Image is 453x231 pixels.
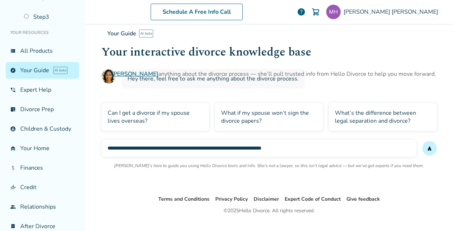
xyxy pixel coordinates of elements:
[297,8,306,16] a: help
[285,196,341,202] a: Expert Code of Conduct
[6,199,79,215] a: groupRelationships
[10,184,16,190] span: finance_mode
[346,195,380,204] li: Give feedback
[128,75,299,83] span: Hey there, feel free to ask me anything about the divorce process.
[53,67,68,74] span: AI beta
[112,70,158,78] a: [PERSON_NAME]
[417,196,453,231] iframe: Chat Widget
[107,30,136,38] span: Your Guide
[6,179,79,196] a: finance_modeCredit
[311,8,320,16] img: Cart
[158,196,210,202] a: Terms and Conditions
[224,206,315,215] div: © 2025 Hello Divorce. All rights reserved.
[6,121,79,137] a: account_childChildren & Custody
[6,160,79,176] a: attach_moneyFinances
[102,103,210,131] div: Can I get a divorce if my spouse lives overseas?
[6,62,79,79] a: exploreYour GuideAI beta
[254,195,279,204] li: Disclaimer
[10,48,16,54] span: view_list
[6,25,79,40] li: Your Resources
[10,165,16,171] span: attach_money
[10,87,16,93] span: phone_in_talk
[10,145,16,151] span: garage_home
[326,5,341,19] img: mherrick32@gmail.com
[6,101,79,118] a: list_alt_checkDivorce Prep
[10,67,16,73] span: explore
[6,140,79,157] a: garage_homeYour Home
[329,103,437,131] div: What’s the difference between legal separation and divorce?
[10,223,16,229] span: bookmark_check
[114,163,424,169] p: [PERSON_NAME]'s here to guide you using Hello Divorce tools and info. She's not a lawyer, so this...
[427,145,432,151] span: send
[10,126,16,132] span: account_child
[139,30,153,38] span: AI beta
[10,204,16,210] span: group
[151,4,243,20] a: Schedule A Free Info Call
[102,70,437,78] p: Ask anything about the divorce process — she’ll pull trusted info from Hello Divorce to help you ...
[20,9,79,25] a: Step3
[344,8,441,16] span: [PERSON_NAME] [PERSON_NAME]
[215,196,248,202] a: Privacy Policy
[6,82,79,98] a: phone_in_talkExpert Help
[6,43,79,59] a: view_listAll Products
[10,106,16,112] span: list_alt_check
[102,43,437,61] h1: Your interactive divorce knowledge base
[215,103,323,131] div: What if my spouse won’t sign the divorce papers?
[422,141,437,156] button: send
